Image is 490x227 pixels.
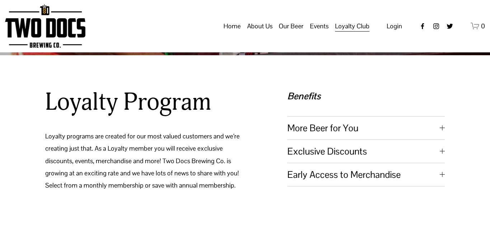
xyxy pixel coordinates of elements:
a: folder dropdown [335,19,369,33]
a: 0 items in cart [471,22,485,30]
span: More Beer for You [287,122,440,134]
a: instagram-unauth [433,23,440,30]
h2: Loyalty Program [45,88,243,117]
button: More Beer for You [287,117,445,139]
p: Loyalty programs are created for our most valued customers and we’re creating just that. As a Loy... [45,130,243,191]
span: Our Beer [279,20,303,32]
span: About Us [247,20,273,32]
span: Early Access to Merchandise [287,169,440,181]
em: Benefits [287,90,321,102]
a: Home [223,19,241,33]
a: Facebook [419,23,426,30]
a: twitter-unauth [446,23,453,30]
a: folder dropdown [247,19,273,33]
a: folder dropdown [279,19,303,33]
span: Loyalty Club [335,20,369,32]
button: Early Access to Merchandise [287,163,445,186]
a: folder dropdown [310,19,329,33]
span: Exclusive Discounts [287,145,440,157]
span: Login [387,22,402,30]
a: Login [387,20,402,32]
img: Two Docs Brewing Co. [5,4,85,48]
span: 0 [481,22,485,30]
button: Exclusive Discounts [287,140,445,163]
span: Events [310,20,329,32]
